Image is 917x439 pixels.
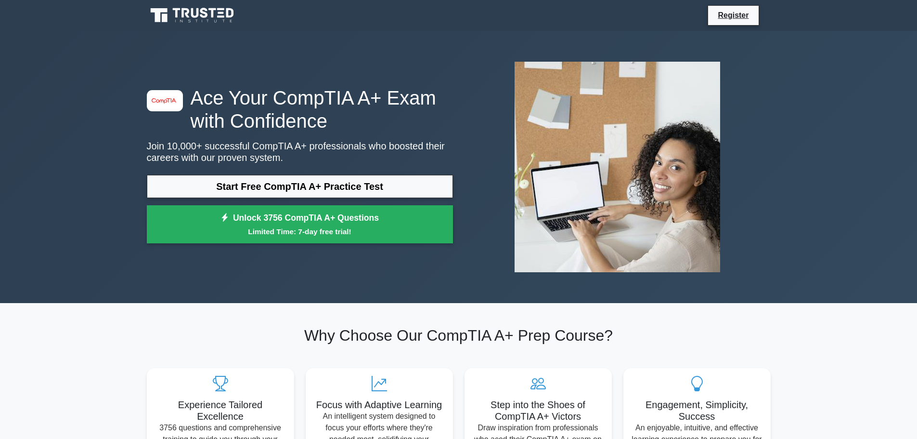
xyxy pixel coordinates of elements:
[313,399,445,411] h5: Focus with Adaptive Learning
[147,175,453,198] a: Start Free CompTIA A+ Practice Test
[712,9,754,21] a: Register
[147,140,453,163] p: Join 10,000+ successful CompTIA A+ professionals who boosted their careers with our proven system.
[147,86,453,133] h1: Ace Your CompTIA A+ Exam with Confidence
[631,399,763,422] h5: Engagement, Simplicity, Success
[472,399,604,422] h5: Step into the Shoes of CompTIA A+ Victors
[147,326,771,345] h2: Why Choose Our CompTIA A+ Prep Course?
[159,226,441,237] small: Limited Time: 7-day free trial!
[147,205,453,244] a: Unlock 3756 CompTIA A+ QuestionsLimited Time: 7-day free trial!
[155,399,286,422] h5: Experience Tailored Excellence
